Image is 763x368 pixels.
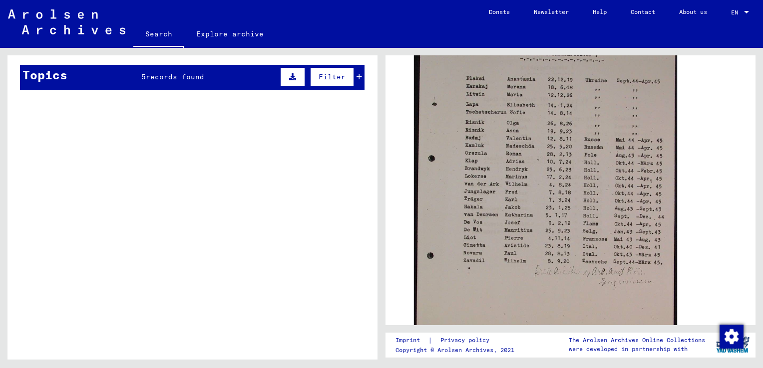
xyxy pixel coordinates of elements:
[428,335,432,346] font: |
[569,336,705,345] p: The Arolsen Archives Online Collections
[133,22,184,48] a: Search
[184,22,276,46] a: Explore archive
[731,9,742,16] span: EN
[319,72,346,81] span: Filter
[719,324,743,348] div: Change consent
[8,9,125,34] img: Arolsen_neg.svg
[395,335,428,346] a: Imprint
[714,332,752,357] img: yv_logo.png
[432,335,501,346] a: Privacy policy
[569,345,705,354] p: were developed in partnership with
[310,67,354,86] button: Filter
[720,325,744,349] img: Change consent
[395,346,514,355] p: Copyright © Arolsen Archives, 2021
